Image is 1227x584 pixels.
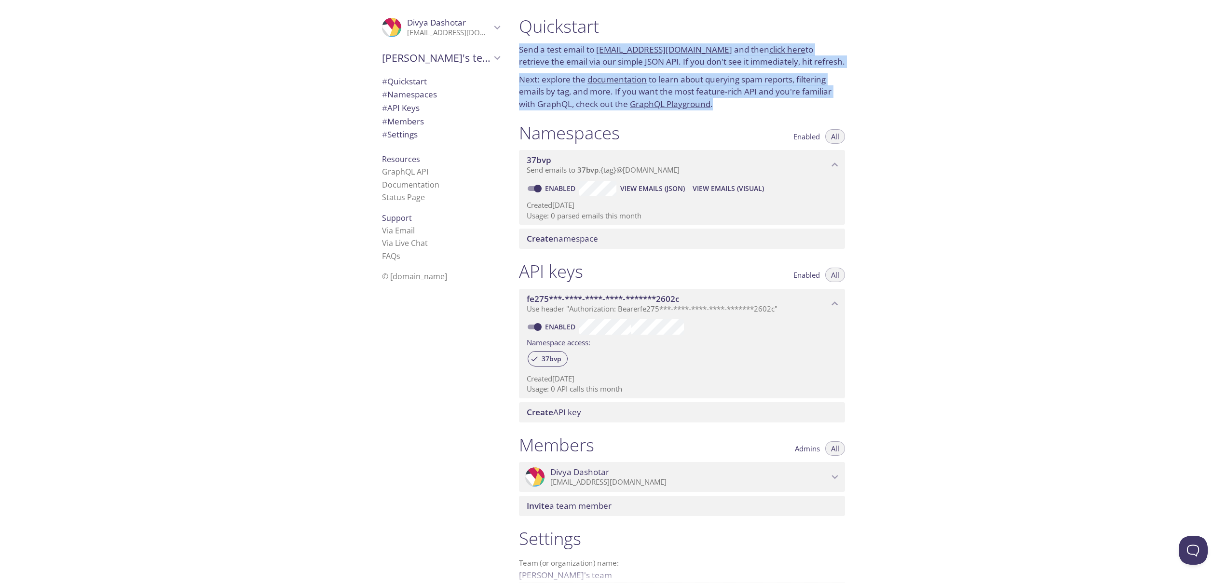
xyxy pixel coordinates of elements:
span: API Keys [382,102,420,113]
span: Send emails to . {tag} @[DOMAIN_NAME] [527,165,680,175]
p: Next: explore the to learn about querying spam reports, filtering emails by tag, and more. If you... [519,73,845,110]
a: Via Live Chat [382,238,428,248]
span: © [DOMAIN_NAME] [382,271,447,282]
p: Created [DATE] [527,200,837,210]
a: Via Email [382,225,415,236]
h1: Settings [519,528,845,549]
button: Enabled [788,268,826,282]
div: Divya's team [374,45,507,70]
label: Namespace access: [527,335,590,349]
div: 37bvp namespace [519,150,845,180]
a: Enabled [544,184,579,193]
span: [PERSON_NAME]'s team [382,51,491,65]
div: 37bvp [528,351,568,367]
a: Documentation [382,179,439,190]
span: # [382,76,387,87]
p: [EMAIL_ADDRESS][DOMAIN_NAME] [550,477,829,487]
a: FAQ [382,251,400,261]
div: Divya Dashotar [519,462,845,492]
div: Quickstart [374,75,507,88]
span: # [382,102,387,113]
h1: Quickstart [519,15,845,37]
span: Create [527,233,553,244]
iframe: Help Scout Beacon - Open [1179,536,1208,565]
a: GraphQL Playground [630,98,710,109]
a: Status Page [382,192,425,203]
span: Support [382,213,412,223]
a: documentation [587,74,647,85]
button: View Emails (JSON) [616,181,689,196]
span: Invite [527,500,549,511]
div: Create API Key [519,402,845,422]
span: Members [382,116,424,127]
div: Namespaces [374,88,507,101]
div: Invite a team member [519,496,845,516]
h1: Members [519,434,594,456]
a: click here [769,44,805,55]
div: API Keys [374,101,507,115]
span: namespace [527,233,598,244]
h1: API keys [519,260,583,282]
span: # [382,129,387,140]
span: Settings [382,129,418,140]
span: View Emails (Visual) [693,183,764,194]
span: 37bvp [536,354,567,363]
a: GraphQL API [382,166,428,177]
span: Quickstart [382,76,427,87]
p: [EMAIL_ADDRESS][DOMAIN_NAME] [407,28,491,38]
span: a team member [527,500,612,511]
p: Usage: 0 API calls this month [527,384,837,394]
button: Admins [789,441,826,456]
p: Usage: 0 parsed emails this month [527,211,837,221]
span: 37bvp [527,154,551,165]
span: Divya Dashotar [407,17,466,28]
button: All [825,268,845,282]
a: [EMAIL_ADDRESS][DOMAIN_NAME] [596,44,732,55]
div: Divya Dashotar [374,12,507,43]
span: # [382,89,387,100]
span: View Emails (JSON) [620,183,685,194]
p: Created [DATE] [527,374,837,384]
a: Enabled [544,322,579,331]
button: All [825,441,845,456]
span: Divya Dashotar [550,467,609,477]
h1: Namespaces [519,122,620,144]
button: Enabled [788,129,826,144]
span: 37bvp [577,165,599,175]
div: Create namespace [519,229,845,249]
span: # [382,116,387,127]
div: Members [374,115,507,128]
button: View Emails (Visual) [689,181,768,196]
div: Team Settings [374,128,507,141]
span: API key [527,407,581,418]
span: s [396,251,400,261]
button: All [825,129,845,144]
span: Namespaces [382,89,437,100]
span: Resources [382,154,420,164]
label: Team (or organization) name: [519,559,619,567]
span: Create [527,407,553,418]
p: Send a test email to and then to retrieve the email via our simple JSON API. If you don't see it ... [519,43,845,68]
